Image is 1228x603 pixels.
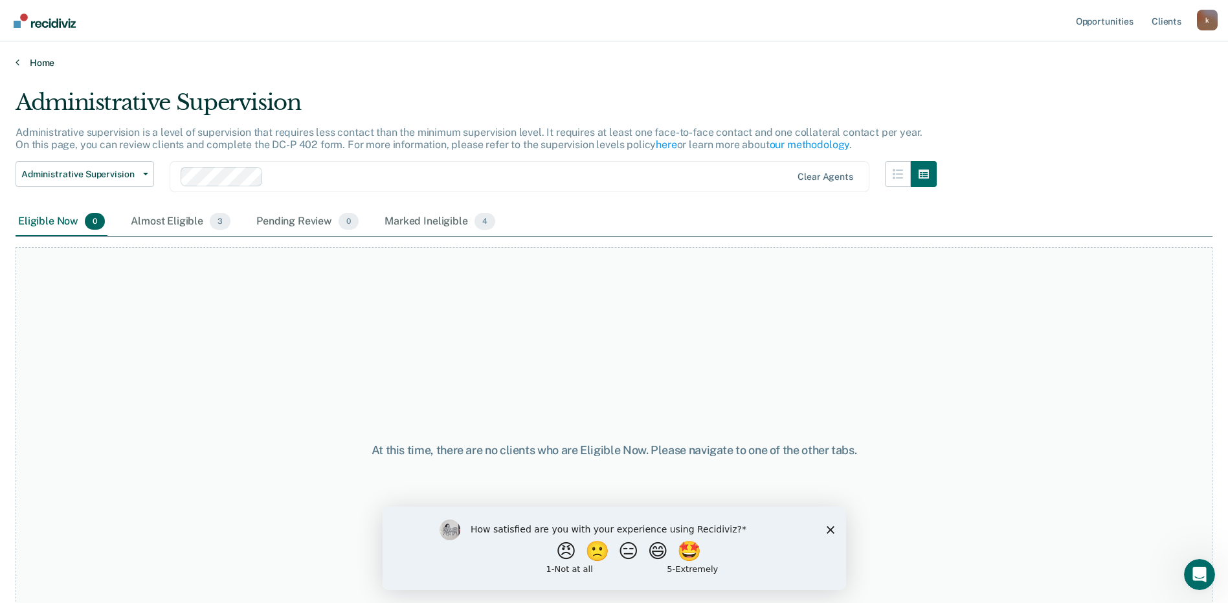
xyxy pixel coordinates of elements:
[474,213,495,230] span: 4
[16,126,922,151] p: Administrative supervision is a level of supervision that requires less contact than the minimum ...
[382,208,498,236] div: Marked Ineligible4
[85,213,105,230] span: 0
[254,208,361,236] div: Pending Review0
[16,161,154,187] button: Administrative Supervision
[14,14,76,28] img: Recidiviz
[383,507,846,590] iframe: Survey by Kim from Recidiviz
[770,138,850,151] a: our methodology
[1197,10,1218,30] div: k
[16,89,937,126] div: Administrative Supervision
[21,169,138,180] span: Administrative Supervision
[210,213,230,230] span: 3
[16,208,107,236] div: Eligible Now0
[16,57,1212,69] a: Home
[339,213,359,230] span: 0
[798,171,853,182] div: Clear agents
[315,443,913,457] div: At this time, there are no clients who are Eligible Now. Please navigate to one of the other tabs.
[1197,10,1218,30] button: Profile dropdown button
[656,138,676,151] a: here
[128,208,233,236] div: Almost Eligible3
[1184,559,1215,590] iframe: Intercom live chat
